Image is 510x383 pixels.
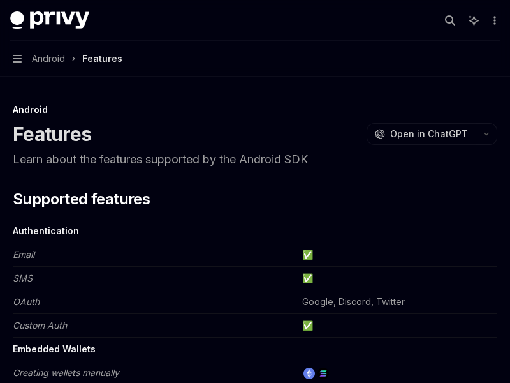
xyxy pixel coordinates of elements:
td: ✅ [297,243,497,267]
em: OAuth [13,296,40,307]
div: Android [13,103,497,116]
td: Google, Discord, Twitter [297,290,497,314]
em: Custom Auth [13,320,67,331]
strong: Authentication [13,225,79,236]
img: dark logo [10,11,89,29]
em: Creating wallets manually [13,367,119,378]
em: Email [13,249,34,260]
button: More actions [487,11,500,29]
img: solana.png [317,368,329,379]
img: ethereum.png [303,368,315,379]
td: ✅ [297,267,497,290]
p: Learn about the features supported by the Android SDK [13,151,497,169]
strong: Embedded Wallets [13,343,96,354]
button: Open in ChatGPT [367,123,476,145]
td: ✅ [297,314,497,338]
span: Supported features [13,189,150,209]
em: SMS [13,273,33,283]
span: Android [32,51,65,66]
span: Open in ChatGPT [390,128,468,140]
h1: Features [13,123,91,146]
div: Features [82,51,122,66]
